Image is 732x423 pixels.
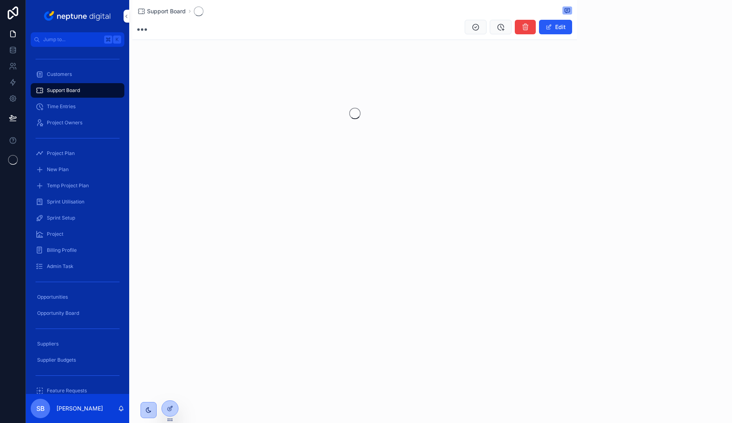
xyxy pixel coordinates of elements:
[47,387,87,394] span: Feature Requests
[31,243,124,258] a: Billing Profile
[26,47,129,394] div: scrollable content
[31,83,124,98] a: Support Board
[47,215,75,221] span: Sprint Setup
[57,404,103,413] p: [PERSON_NAME]
[47,247,77,253] span: Billing Profile
[47,166,69,173] span: New Plan
[31,178,124,193] a: Temp Project Plan
[47,263,73,270] span: Admin Task
[31,227,124,241] a: Project
[31,290,124,304] a: Opportunities
[31,259,124,274] a: Admin Task
[47,103,76,110] span: Time Entries
[31,306,124,320] a: Opportunity Board
[47,150,75,157] span: Project Plan
[37,341,59,347] span: Suppliers
[37,294,68,300] span: Opportunities
[47,199,84,205] span: Sprint Utilisation
[37,357,76,363] span: Supplier Budgets
[31,383,124,398] a: Feature Requests
[114,36,120,43] span: K
[539,20,572,34] button: Edit
[47,182,89,189] span: Temp Project Plan
[43,36,101,43] span: Jump to...
[36,404,45,413] span: SB
[31,162,124,177] a: New Plan
[31,353,124,367] a: Supplier Budgets
[47,231,63,237] span: Project
[31,32,124,47] button: Jump to...K
[31,67,124,82] a: Customers
[47,119,82,126] span: Project Owners
[31,337,124,351] a: Suppliers
[31,195,124,209] a: Sprint Utilisation
[147,7,186,15] span: Support Board
[31,211,124,225] a: Sprint Setup
[31,115,124,130] a: Project Owners
[42,10,113,23] img: App logo
[137,7,186,15] a: Support Board
[37,310,79,316] span: Opportunity Board
[47,71,72,77] span: Customers
[31,146,124,161] a: Project Plan
[31,99,124,114] a: Time Entries
[47,87,80,94] span: Support Board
